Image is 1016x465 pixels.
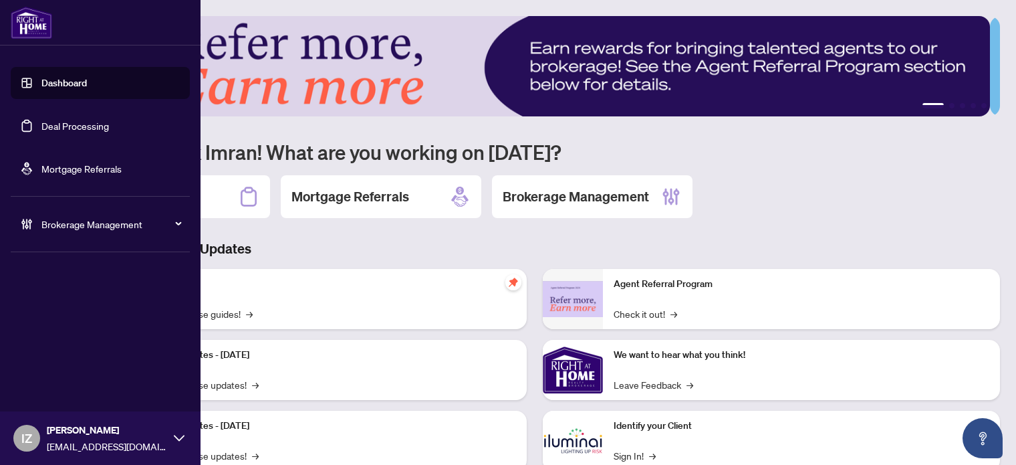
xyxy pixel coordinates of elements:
[505,274,521,290] span: pushpin
[140,419,516,434] p: Platform Updates - [DATE]
[41,120,109,132] a: Deal Processing
[686,377,693,392] span: →
[614,419,989,434] p: Identify your Client
[70,16,990,116] img: Slide 0
[963,418,1003,458] button: Open asap
[41,77,87,89] a: Dashboard
[21,429,32,448] span: IZ
[70,139,1000,165] h1: Welcome back Imran! What are you working on [DATE]?
[11,7,52,39] img: logo
[614,348,989,363] p: We want to hear what you think!
[47,439,167,454] span: [EMAIL_ADDRESS][DOMAIN_NAME]
[41,217,180,231] span: Brokerage Management
[291,187,409,206] h2: Mortgage Referrals
[503,187,649,206] h2: Brokerage Management
[670,306,677,321] span: →
[971,103,976,108] button: 4
[960,103,965,108] button: 3
[649,448,656,463] span: →
[614,448,656,463] a: Sign In!→
[949,103,955,108] button: 2
[246,306,253,321] span: →
[140,348,516,363] p: Platform Updates - [DATE]
[41,163,122,175] a: Mortgage Referrals
[47,423,167,438] span: [PERSON_NAME]
[922,103,944,108] button: 1
[140,277,516,292] p: Self-Help
[981,103,987,108] button: 5
[252,448,259,463] span: →
[252,377,259,392] span: →
[614,306,677,321] a: Check it out!→
[614,377,693,392] a: Leave Feedback→
[614,277,989,292] p: Agent Referral Program
[543,281,603,318] img: Agent Referral Program
[543,340,603,400] img: We want to hear what you think!
[70,240,1000,258] h3: Brokerage & Industry Updates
